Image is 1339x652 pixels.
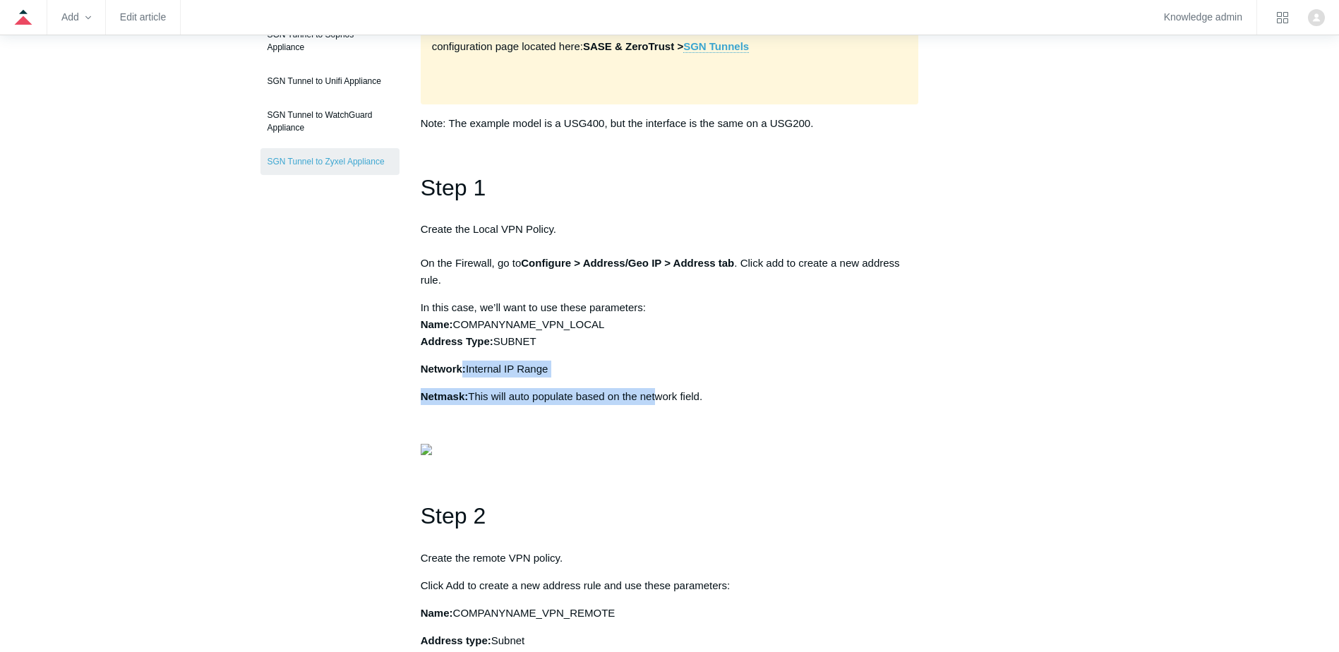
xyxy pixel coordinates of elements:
h1: Step 2 [421,498,919,534]
strong: Configure > Address/Geo IP > Address tab [521,257,734,269]
strong: Network: [421,363,466,375]
a: SGN Tunnel to Sophos Appliance [260,21,400,61]
a: SGN Tunnel to Unifi Appliance [260,68,400,95]
p: COMPANYNAME_VPN_REMOTE [421,605,919,622]
strong: Netmask: [421,390,469,402]
img: 18049325178003 [421,444,432,455]
p: Create the Local VPN Policy. On the Firewall, go to . Click add to create a new address rule. [421,221,919,289]
p: Click Add to create a new address rule and use these parameters: [421,577,919,594]
p: In this case, we’ll want to use these parameters: COMPANYNAME_VPN_LOCAL SUBNET [421,299,919,350]
a: Knowledge admin [1164,13,1242,21]
img: user avatar [1308,9,1325,26]
strong: Name: [421,318,453,330]
h1: Step 1 [421,170,919,206]
strong: Address Type: [421,335,493,347]
strong: Address type: [421,634,491,646]
p: Subnet [421,632,919,649]
p: This will auto populate based on the network field. [421,388,919,405]
p: Internal IP Range [421,361,919,378]
a: SGN Tunnels [683,40,749,53]
p: Note: The example model is a USG400, but the interface is the same on a USG200. [421,115,919,132]
p: Values for the tunnel configuration can be found when walking through the steps on the SGN Tunnel... [432,21,908,55]
p: Create the remote VPN policy. [421,550,919,567]
a: Edit article [120,13,166,21]
zd-hc-trigger: Click your profile icon to open the profile menu [1308,9,1325,26]
zd-hc-trigger: Add [61,13,91,21]
a: SGN Tunnel to WatchGuard Appliance [260,102,400,141]
strong: Name: [421,607,453,619]
strong: SASE & ZeroTrust > [583,40,749,53]
a: SGN Tunnel to Zyxel Appliance [260,148,400,175]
